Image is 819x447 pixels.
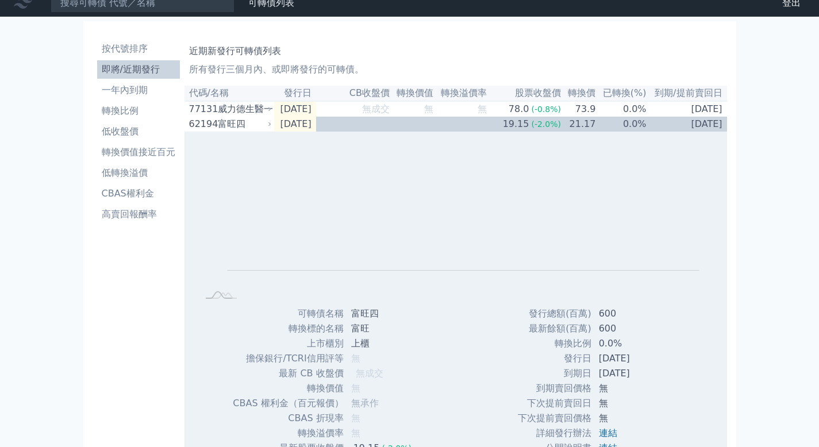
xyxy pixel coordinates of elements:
[97,205,180,223] a: 高賣回報酬率
[424,103,433,114] span: 無
[351,427,360,438] span: 無
[362,118,390,129] span: 無成交
[232,306,344,321] td: 可轉債名稱
[184,86,274,101] th: 代碼/名稱
[478,118,487,129] span: 無
[97,63,180,76] li: 即將/近期發行
[218,117,270,131] div: 富旺四
[390,86,434,101] th: 轉換價值
[517,351,592,366] td: 發行日
[274,101,316,117] td: [DATE]
[97,166,180,180] li: 低轉換溢價
[232,321,344,336] td: 轉換標的名稱
[189,102,215,116] div: 77131
[434,86,487,101] th: 轉換溢價率
[351,383,360,394] span: 無
[762,392,819,447] iframe: Chat Widget
[531,105,561,114] span: (-0.8%)
[596,117,647,132] td: 0.0%
[517,321,592,336] td: 最新餘額(百萬)
[592,366,679,381] td: [DATE]
[592,321,679,336] td: 600
[592,306,679,321] td: 600
[189,44,722,58] h1: 近期新發行可轉債列表
[647,117,727,132] td: [DATE]
[97,40,180,58] a: 按代號排序
[424,118,433,129] span: 無
[599,427,617,438] a: 連結
[506,102,532,116] div: 78.0
[344,336,421,351] td: 上櫃
[97,81,180,99] a: 一年內到期
[478,103,487,114] span: 無
[592,336,679,351] td: 0.0%
[362,103,390,114] span: 無成交
[562,101,596,117] td: 73.9
[517,336,592,351] td: 轉換比例
[596,86,647,101] th: 已轉換(%)
[351,413,360,423] span: 無
[232,381,344,396] td: 轉換價值
[97,207,180,221] li: 高賣回報酬率
[351,353,360,364] span: 無
[97,125,180,138] li: 低收盤價
[97,60,180,79] a: 即將/近期發行
[762,392,819,447] div: 聊天小工具
[217,149,699,287] g: Chart
[531,120,561,129] span: (-2.0%)
[501,117,532,131] div: 19.15
[647,101,727,117] td: [DATE]
[351,398,379,409] span: 無承作
[232,351,344,366] td: 擔保銀行/TCRI信用評等
[562,117,596,132] td: 21.17
[517,306,592,321] td: 發行總額(百萬)
[274,86,316,101] th: 發行日
[232,366,344,381] td: 最新 CB 收盤價
[97,145,180,159] li: 轉換價值接近百元
[232,426,344,441] td: 轉換溢價率
[274,117,316,132] td: [DATE]
[517,381,592,396] td: 到期賣回價格
[592,396,679,411] td: 無
[232,411,344,426] td: CBAS 折現率
[232,396,344,411] td: CBAS 權利金（百元報價）
[592,411,679,426] td: 無
[562,86,596,101] th: 轉換價
[647,86,727,101] th: 到期/提前賣回日
[517,366,592,381] td: 到期日
[97,143,180,161] a: 轉換價值接近百元
[97,104,180,118] li: 轉換比例
[189,117,215,131] div: 62194
[517,426,592,441] td: 詳細發行辦法
[97,122,180,141] a: 低收盤價
[487,86,562,101] th: 股票收盤價
[97,164,180,182] a: 低轉換溢價
[592,381,679,396] td: 無
[97,42,180,56] li: 按代號排序
[97,187,180,201] li: CBAS權利金
[344,306,421,321] td: 富旺四
[189,63,722,76] p: 所有發行三個月內、或即將發行的可轉債。
[344,321,421,336] td: 富旺
[356,368,383,379] span: 無成交
[592,351,679,366] td: [DATE]
[97,83,180,97] li: 一年內到期
[596,101,647,117] td: 0.0%
[97,184,180,203] a: CBAS權利金
[232,336,344,351] td: 上市櫃別
[517,411,592,426] td: 下次提前賣回價格
[97,102,180,120] a: 轉換比例
[517,396,592,411] td: 下次提前賣回日
[316,86,390,101] th: CB收盤價
[218,102,270,116] div: 威力德生醫一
